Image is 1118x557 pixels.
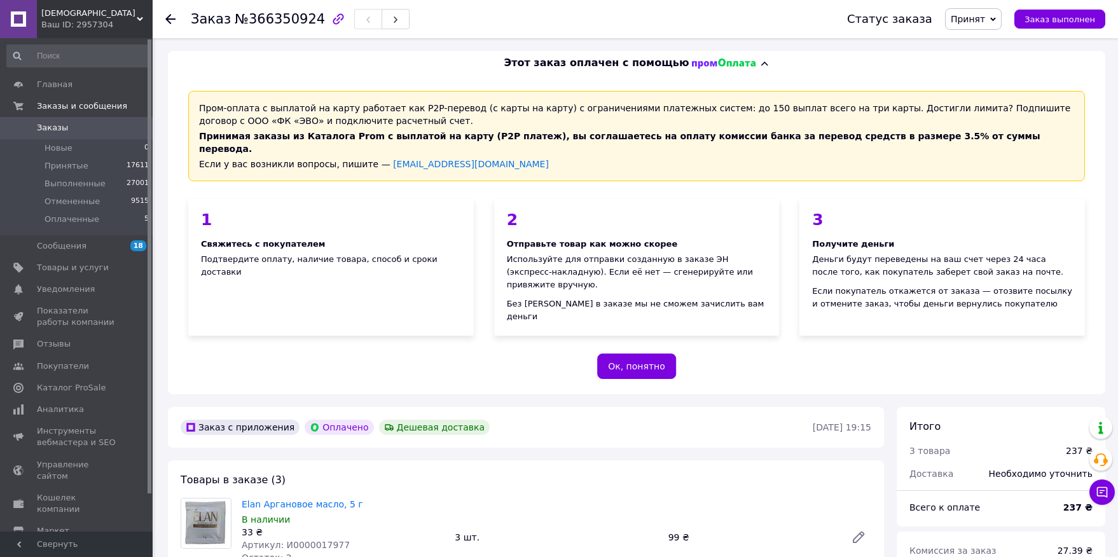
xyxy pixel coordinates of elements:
[909,420,941,432] span: Итого
[144,214,149,225] span: 5
[846,525,871,550] a: Редактировать
[597,354,676,379] button: Ок, понятно
[507,253,767,291] div: Используйте для отправки созданную в заказе ЭН (экспресс-накладную). Если её нет — сгенерируйте и...
[191,11,231,27] span: Заказ
[1066,444,1093,457] div: 237 ₴
[181,420,300,435] div: Заказ с приложения
[242,514,290,525] span: В наличии
[41,8,137,19] span: Харизма
[165,13,176,25] div: Вернуться назад
[847,13,932,25] div: Статус заказа
[379,420,490,435] div: Дешевая доставка
[242,499,363,509] a: Elan Аргановое масло, 5 г
[235,11,325,27] span: №366350924
[37,338,71,350] span: Отзывы
[242,526,445,539] div: 33 ₴
[45,142,72,154] span: Новые
[1025,15,1095,24] span: Заказ выполнен
[1089,479,1115,505] button: Чат с покупателем
[37,525,69,537] span: Маркет
[1058,546,1093,556] span: 27.39 ₴
[45,178,106,189] span: Выполненные
[37,100,127,112] span: Заказы и сообщения
[1063,502,1093,512] b: 237 ₴
[813,422,871,432] time: [DATE] 19:15
[37,240,86,252] span: Сообщения
[45,196,100,207] span: Отмененные
[182,499,230,548] img: Elan Аргановое масло, 5 г
[181,474,286,486] span: Товары в заказе (3)
[507,298,767,323] div: Без [PERSON_NAME] в заказе мы не сможем зачислить вам деньги
[127,178,149,189] span: 27001
[37,404,84,415] span: Аналитика
[199,131,1040,154] span: Принимая заказы из Каталога Prom с выплатой на карту (P2P платеж), вы соглашаетесь на оплату коми...
[450,528,663,546] div: 3 шт.
[188,199,474,336] div: Подтвердите оплату, наличие товара, способ и сроки доставки
[504,56,689,71] span: Этот заказ оплачен с помощью
[305,420,373,435] div: Оплачено
[812,212,1072,228] div: 3
[6,45,150,67] input: Поиск
[663,528,841,546] div: 99 ₴
[507,212,767,228] div: 2
[981,460,1100,488] div: Необходимо уточнить
[393,159,549,169] a: [EMAIL_ADDRESS][DOMAIN_NAME]
[37,262,109,273] span: Товары и услуги
[1014,10,1105,29] button: Заказ выполнен
[45,214,99,225] span: Оплаченные
[812,239,894,249] span: Получите деньги
[812,253,1072,278] div: Деньги будут переведены на ваш счет через 24 часа после того, как покупатель заберет свой заказ н...
[45,160,88,172] span: Принятые
[131,196,149,207] span: 9515
[507,239,678,249] span: Отправьте товар как можно скорее
[37,425,118,448] span: Инструменты вебмастера и SEO
[909,469,953,479] span: Доставка
[951,14,985,24] span: Принят
[242,540,350,550] span: Артикул: И0000017977
[201,239,325,249] span: Свяжитесь с покупателем
[37,305,118,328] span: Показатели работы компании
[41,19,153,31] div: Ваш ID: 2957304
[201,212,461,228] div: 1
[37,459,118,482] span: Управление сайтом
[188,91,1085,181] div: Пром-оплата с выплатой на карту работает как P2P-перевод (с карты на карту) с ограничениями плате...
[37,361,89,372] span: Покупатели
[812,285,1072,310] div: Если покупатель откажется от заказа — отозвите посылку и отмените заказ, чтобы деньги вернулись п...
[909,502,980,512] span: Всего к оплате
[127,160,149,172] span: 17611
[37,79,72,90] span: Главная
[909,546,997,556] span: Комиссия за заказ
[199,158,1074,170] div: Если у вас возникли вопросы, пишите —
[37,284,95,295] span: Уведомления
[909,446,950,456] span: 3 товара
[130,240,146,251] span: 18
[37,122,68,134] span: Заказы
[37,382,106,394] span: Каталог ProSale
[37,492,118,515] span: Кошелек компании
[144,142,149,154] span: 0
